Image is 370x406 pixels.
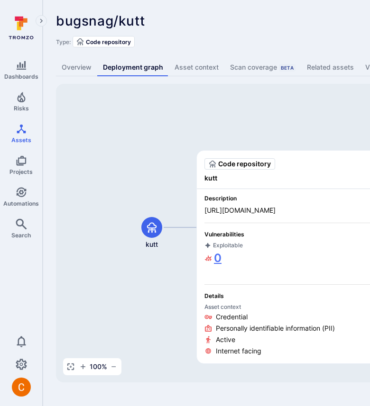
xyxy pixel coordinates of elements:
div: Scan coverage [230,63,296,72]
span: Automations [3,200,39,207]
span: 100 % [90,362,107,371]
div: Camilo Rivera [12,378,31,397]
span: Search [11,232,31,239]
span: Type: [56,38,71,45]
button: Expand navigation menu [36,15,47,27]
span: Internet facing [216,346,261,356]
img: ACg8ocJuq_DPPTkXyD9OlTnVLvDrpObecjcADscmEHLMiTyEnTELew=s96-c [12,378,31,397]
a: Related assets [301,59,360,76]
span: Dashboards [4,73,38,80]
a: 0 [204,251,222,266]
a: Asset context [169,59,224,76]
span: Assets [11,136,31,144]
i: Expand navigation menu [38,17,45,25]
div: Beta [279,64,296,72]
span: Projects [9,168,33,175]
span: kutt [146,240,158,249]
span: Risks [14,105,29,112]
span: Credential [216,312,248,322]
span: Personally identifiable information (PII) [216,324,335,333]
span: Code repository [218,159,271,169]
a: Deployment graph [97,59,169,76]
a: Overview [56,59,97,76]
span: Code repository [86,38,131,45]
span: Active [216,335,235,344]
span: bugsnag/kutt [56,13,145,29]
